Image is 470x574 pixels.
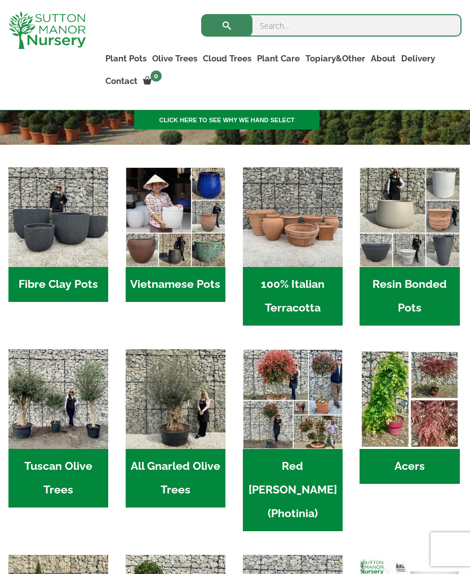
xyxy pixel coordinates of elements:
a: Cloud Trees [200,51,254,66]
h2: Resin Bonded Pots [360,267,459,326]
span: 0 [150,70,162,82]
img: Home - 67232D1B A461 444F B0F6 BDEDC2C7E10B 1 105 c [360,167,459,267]
a: 0 [140,73,165,89]
h2: All Gnarled Olive Trees [126,449,225,508]
a: Visit product category All Gnarled Olive Trees [126,349,225,508]
img: Home - 6E921A5B 9E2F 4B13 AB99 4EF601C89C59 1 105 c [126,167,225,267]
a: Visit product category Fibre Clay Pots [8,167,108,302]
a: Visit product category Red Robin (Photinia) [243,349,343,531]
a: Contact [103,73,140,89]
a: Plant Care [254,51,303,66]
a: Delivery [398,51,438,66]
a: Visit product category Acers [360,349,459,484]
img: Home - 1B137C32 8D99 4B1A AA2F 25D5E514E47D 1 105 c [243,167,343,267]
img: Home - 7716AD77 15EA 4607 B135 B37375859F10 [8,349,108,449]
a: About [368,51,398,66]
a: Visit product category Vietnamese Pots [126,167,225,302]
a: Plant Pots [103,51,149,66]
img: Home - 8194B7A3 2818 4562 B9DD 4EBD5DC21C71 1 105 c 1 [8,167,108,267]
h2: 100% Italian Terracotta [243,267,343,326]
img: logo [8,11,86,49]
h2: Fibre Clay Pots [8,267,108,302]
a: Olive Trees [149,51,200,66]
img: Home - 5833C5B7 31D0 4C3A 8E42 DB494A1738DB [126,349,225,449]
a: Visit product category Tuscan Olive Trees [8,349,108,508]
input: Search... [201,14,462,37]
img: Home - Untitled Project 4 [360,349,459,449]
h2: Red [PERSON_NAME] (Photinia) [243,449,343,531]
img: Home - F5A23A45 75B5 4929 8FB2 454246946332 [243,349,343,449]
h2: Tuscan Olive Trees [8,449,108,508]
h2: Acers [360,449,459,484]
a: Visit product category Resin Bonded Pots [360,167,459,326]
h2: Vietnamese Pots [126,267,225,302]
a: Topiary&Other [303,51,368,66]
a: Visit product category 100% Italian Terracotta [243,167,343,326]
